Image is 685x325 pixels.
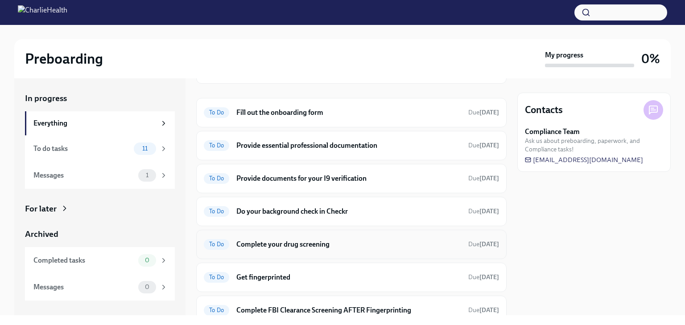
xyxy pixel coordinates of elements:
h6: Fill out the onboarding form [236,108,461,118]
a: To DoFill out the onboarding formDue[DATE] [204,106,499,120]
span: Due [468,142,499,149]
a: Completed tasks0 [25,247,175,274]
a: To DoGet fingerprintedDue[DATE] [204,270,499,284]
img: CharlieHealth [18,5,67,20]
h2: Preboarding [25,50,103,68]
a: [EMAIL_ADDRESS][DOMAIN_NAME] [525,155,643,164]
span: September 2nd, 2025 09:00 [468,141,499,150]
div: Messages [33,171,135,180]
strong: [DATE] [479,240,499,248]
strong: My progress [545,50,583,60]
div: For later [25,203,57,215]
span: To Do [204,142,229,149]
strong: [DATE] [479,273,499,281]
span: September 2nd, 2025 09:00 [468,240,499,248]
span: To Do [204,175,229,182]
span: Due [468,109,499,116]
h4: Contacts [525,103,563,117]
span: September 5th, 2025 09:00 [468,306,499,314]
span: Due [468,207,499,215]
span: 0 [140,257,155,264]
strong: [DATE] [479,207,499,215]
span: 0 [140,284,155,290]
div: Everything [33,118,156,128]
h6: Do your background check in Checkr [236,207,461,216]
span: To Do [204,208,229,215]
span: September 2nd, 2025 09:00 [468,273,499,281]
a: Everything [25,111,175,135]
a: To DoDo your background check in CheckrDue[DATE] [204,204,499,219]
span: 1 [140,172,154,179]
a: To DoComplete your drug screeningDue[DATE] [204,237,499,252]
div: Completed tasks [33,256,135,265]
span: To Do [204,109,229,116]
a: In progress [25,93,175,104]
span: To Do [204,274,229,280]
span: August 29th, 2025 09:00 [468,108,499,117]
span: To Do [204,241,229,248]
h6: Complete FBI Clearance Screening AFTER Fingerprinting [236,305,461,315]
strong: [DATE] [479,109,499,116]
strong: [DATE] [479,142,499,149]
strong: [DATE] [479,306,499,314]
h6: Get fingerprinted [236,272,461,282]
span: Due [468,306,499,314]
h3: 0% [641,51,660,67]
span: Ask us about preboarding, paperwork, and Compliance tasks! [525,137,663,154]
strong: Compliance Team [525,127,580,137]
a: Messages1 [25,162,175,189]
h6: Provide essential professional documentation [236,141,461,150]
a: Messages0 [25,274,175,301]
div: To do tasks [33,144,130,154]
h6: Provide documents for your I9 verification [236,174,461,183]
span: 11 [137,145,153,152]
span: Due [468,240,499,248]
a: Archived [25,228,175,240]
span: Due [468,273,499,281]
strong: [DATE] [479,175,499,182]
a: To DoComplete FBI Clearance Screening AFTER FingerprintingDue[DATE] [204,303,499,317]
a: To DoProvide essential professional documentationDue[DATE] [204,138,499,153]
span: Due [468,175,499,182]
span: To Do [204,307,229,313]
a: For later [25,203,175,215]
h6: Complete your drug screening [236,240,461,249]
a: To do tasks11 [25,135,175,162]
span: September 2nd, 2025 09:00 [468,174,499,183]
div: Messages [33,282,135,292]
a: To DoProvide documents for your I9 verificationDue[DATE] [204,171,499,186]
span: August 29th, 2025 09:00 [468,207,499,215]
